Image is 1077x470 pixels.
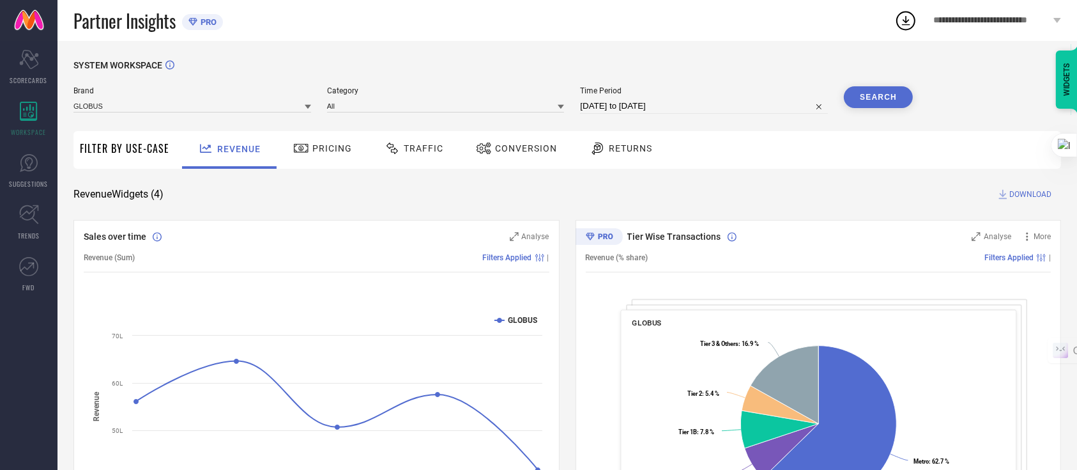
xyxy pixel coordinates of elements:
[632,318,661,327] span: GLOBUS
[913,458,949,465] text: : 62.7 %
[510,232,519,241] svg: Zoom
[10,75,48,85] span: SCORECARDS
[217,144,261,154] span: Revenue
[984,253,1034,262] span: Filters Applied
[73,188,164,201] span: Revenue Widgets ( 4 )
[1049,253,1051,262] span: |
[1009,188,1051,201] span: DOWNLOAD
[609,143,652,153] span: Returns
[92,391,101,421] tspan: Revenue
[84,231,146,242] span: Sales over time
[73,60,162,70] span: SYSTEM WORKSPACE
[687,390,702,397] tspan: Tier 2
[197,17,217,27] span: PRO
[580,86,828,95] span: Time Period
[508,316,537,325] text: GLOBUS
[687,390,719,397] text: : 5.4 %
[984,232,1011,241] span: Analyse
[80,141,169,156] span: Filter By Use-Case
[700,340,759,347] text: : 16.9 %
[404,143,443,153] span: Traffic
[576,228,623,247] div: Premium
[112,427,123,434] text: 50L
[894,9,917,32] div: Open download list
[1034,232,1051,241] span: More
[112,380,123,387] text: 60L
[18,231,40,240] span: TRENDS
[913,458,928,465] tspan: Metro
[844,86,913,108] button: Search
[678,428,714,435] text: : 7.8 %
[972,232,981,241] svg: Zoom
[73,86,311,95] span: Brand
[84,253,135,262] span: Revenue (Sum)
[11,127,47,137] span: WORKSPACE
[73,8,176,34] span: Partner Insights
[580,98,828,114] input: Select time period
[547,253,549,262] span: |
[586,253,648,262] span: Revenue (% share)
[483,253,532,262] span: Filters Applied
[23,283,35,292] span: FWD
[495,143,557,153] span: Conversion
[700,340,738,347] tspan: Tier 3 & Others
[10,179,49,189] span: SUGGESTIONS
[112,333,123,340] text: 70L
[312,143,352,153] span: Pricing
[327,86,565,95] span: Category
[627,231,721,242] span: Tier Wise Transactions
[522,232,549,241] span: Analyse
[678,428,697,435] tspan: Tier 1B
